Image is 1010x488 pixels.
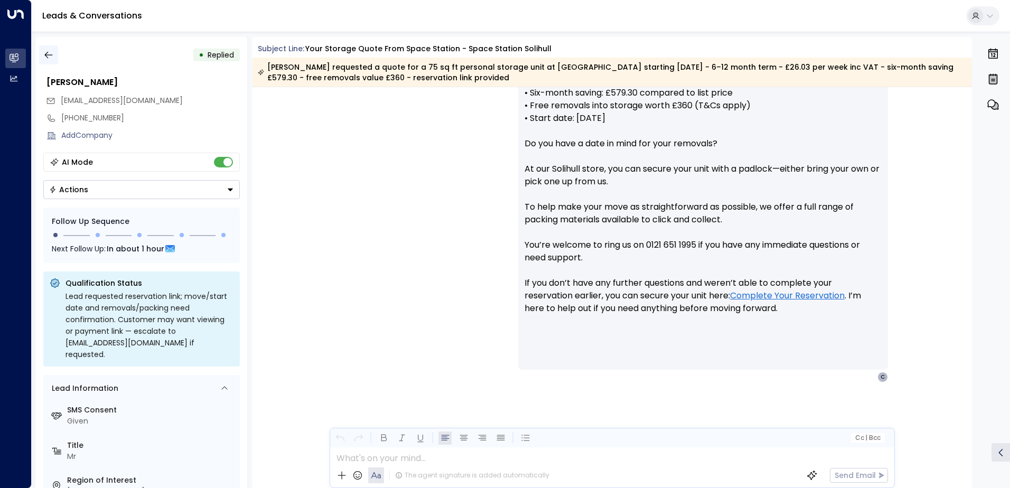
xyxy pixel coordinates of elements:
[67,451,236,462] div: Mr
[67,405,236,416] label: SMS Consent
[199,45,204,64] div: •
[67,440,236,451] label: Title
[43,180,240,199] div: Button group with a nested menu
[305,43,551,54] div: Your storage quote from Space Station - Space Station Solihull
[42,10,142,22] a: Leads & Conversations
[52,216,231,227] div: Follow Up Sequence
[352,431,365,445] button: Redo
[61,95,183,106] span: Carltaur@gmail.com
[46,76,240,89] div: [PERSON_NAME]
[865,434,867,442] span: |
[208,50,234,60] span: Replied
[43,180,240,199] button: Actions
[258,62,966,83] div: [PERSON_NAME] requested a quote for a 75 sq ft personal storage unit at [GEOGRAPHIC_DATA] startin...
[855,434,880,442] span: Cc Bcc
[107,243,164,255] span: In about 1 hour
[67,475,236,486] label: Region of Interest
[61,130,240,141] div: AddCompany
[61,112,240,124] div: [PHONE_NUMBER]
[525,23,882,327] p: Hi [PERSON_NAME], Here’s your updated quote for a 75 sq ft storage unit at our Solihull store: • ...
[333,431,347,445] button: Undo
[877,372,888,382] div: C
[850,433,884,443] button: Cc|Bcc
[66,278,233,288] p: Qualification Status
[48,383,118,394] div: Lead Information
[49,185,88,194] div: Actions
[258,43,304,54] span: Subject Line:
[61,95,183,106] span: [EMAIL_ADDRESS][DOMAIN_NAME]
[395,471,549,480] div: The agent signature is added automatically
[67,416,236,427] div: Given
[52,243,231,255] div: Next Follow Up:
[730,289,845,302] a: Complete Your Reservation
[62,157,93,167] div: AI Mode
[66,290,233,360] div: Lead requested reservation link; move/start date and removals/packing need confirmation. Customer...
